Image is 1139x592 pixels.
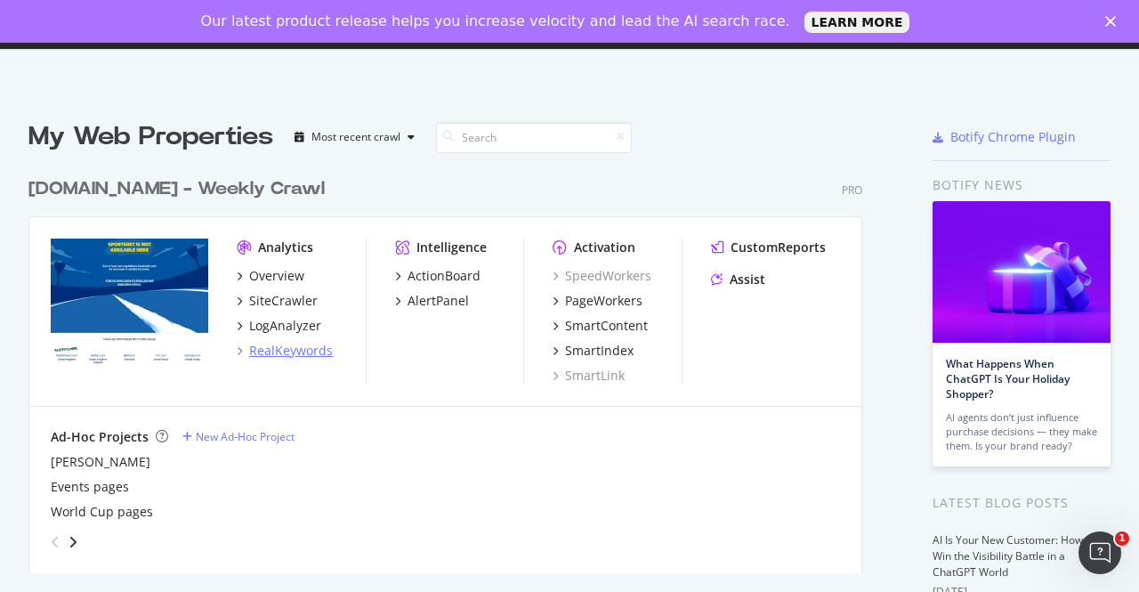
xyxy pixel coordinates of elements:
[395,267,481,285] a: ActionBoard
[553,267,651,285] a: SpeedWorkers
[1115,531,1129,546] span: 1
[237,317,321,335] a: LogAnalyzer
[395,292,469,310] a: AlertPanel
[842,182,862,198] div: Pro
[28,155,876,573] div: grid
[553,367,625,385] a: SmartLink
[731,239,826,256] div: CustomReports
[950,128,1076,146] div: Botify Chrome Plugin
[51,239,208,365] img: sportsbet.com.au
[67,533,79,551] div: angle-right
[553,317,648,335] a: SmartContent
[408,267,481,285] div: ActionBoard
[804,12,910,33] a: LEARN MORE
[237,342,333,360] a: RealKeywords
[249,292,318,310] div: SiteCrawler
[711,239,826,256] a: CustomReports
[933,532,1095,580] a: AI Is Your New Customer: How to Win the Visibility Battle in a ChatGPT World
[933,201,1111,343] img: What Happens When ChatGPT Is Your Holiday Shopper?
[933,493,1111,513] div: Latest Blog Posts
[946,356,1070,401] a: What Happens When ChatGPT Is Your Holiday Shopper?
[553,292,642,310] a: PageWorkers
[1105,16,1123,27] div: Close
[553,342,634,360] a: SmartIndex
[237,267,304,285] a: Overview
[933,128,1076,146] a: Botify Chrome Plugin
[51,478,129,496] a: Events pages
[933,175,1111,195] div: Botify news
[565,317,648,335] div: SmartContent
[44,528,67,556] div: angle-left
[249,342,333,360] div: RealKeywords
[408,292,469,310] div: AlertPanel
[258,239,313,256] div: Analytics
[574,239,635,256] div: Activation
[311,132,400,142] div: Most recent crawl
[1078,531,1121,574] iframe: Intercom live chat
[416,239,487,256] div: Intelligence
[182,429,295,444] a: New Ad-Hoc Project
[51,503,153,521] a: World Cup pages
[565,292,642,310] div: PageWorkers
[201,12,790,30] div: Our latest product release helps you increase velocity and lead the AI search race.
[711,271,765,288] a: Assist
[196,429,295,444] div: New Ad-Hoc Project
[287,123,422,151] button: Most recent crawl
[28,176,325,202] div: [DOMAIN_NAME] - Weekly Crawl
[565,342,634,360] div: SmartIndex
[436,122,632,153] input: Search
[237,292,318,310] a: SiteCrawler
[28,176,332,202] a: [DOMAIN_NAME] - Weekly Crawl
[946,410,1097,453] div: AI agents don’t just influence purchase decisions — they make them. Is your brand ready?
[51,453,150,471] a: [PERSON_NAME]
[730,271,765,288] div: Assist
[51,428,149,446] div: Ad-Hoc Projects
[249,317,321,335] div: LogAnalyzer
[249,267,304,285] div: Overview
[28,119,273,155] div: My Web Properties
